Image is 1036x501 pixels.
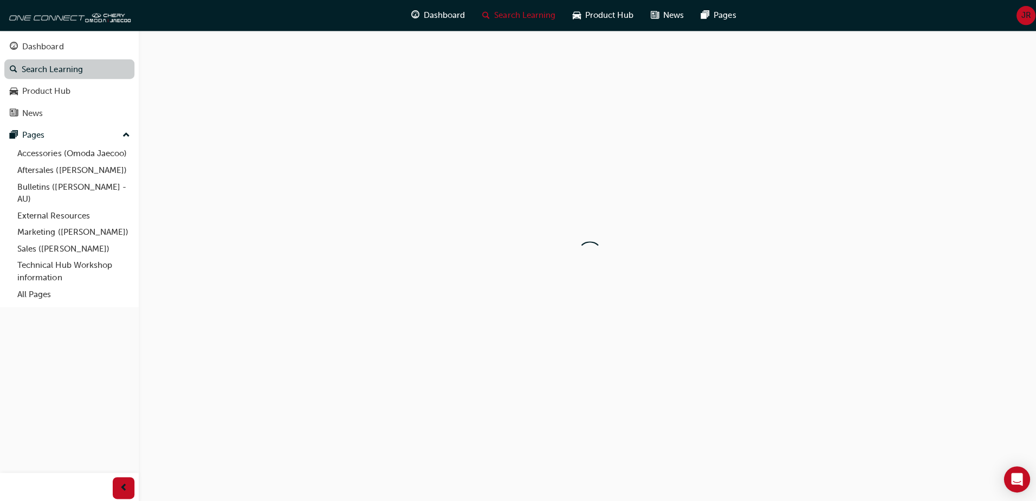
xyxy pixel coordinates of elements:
span: car-icon [570,9,578,22]
span: Dashboard [422,9,463,22]
span: Product Hub [582,9,630,22]
div: Product Hub [22,85,70,97]
a: Sales ([PERSON_NAME]) [13,240,134,256]
span: search-icon [10,65,17,74]
a: Accessories (Omoda Jaecoo) [13,145,134,162]
a: News [4,103,134,123]
a: Aftersales ([PERSON_NAME]) [13,161,134,178]
a: Bulletins ([PERSON_NAME] - AU) [13,178,134,207]
span: JR [1016,9,1026,22]
a: pages-iconPages [689,4,741,27]
a: guage-iconDashboard [400,4,471,27]
a: All Pages [13,285,134,301]
span: Search Learning [492,9,553,22]
span: pages-icon [698,9,706,22]
span: guage-icon [10,42,18,52]
span: up-icon [122,128,129,142]
span: news-icon [647,9,656,22]
a: External Resources [13,207,134,223]
button: Pages [4,125,134,145]
div: News [22,107,43,119]
span: News [660,9,681,22]
span: car-icon [10,86,18,96]
a: car-iconProduct Hub [561,4,639,27]
div: Pages [22,129,44,141]
a: Marketing ([PERSON_NAME]) [13,223,134,240]
span: search-icon [480,9,488,22]
button: DashboardSearch LearningProduct HubNews [4,35,134,125]
div: Open Intercom Messenger [999,464,1025,490]
span: Pages [710,9,733,22]
a: Technical Hub Workshop information [13,256,134,285]
span: prev-icon [119,479,127,493]
a: news-iconNews [639,4,689,27]
button: JR [1012,6,1031,25]
span: guage-icon [409,9,417,22]
a: Dashboard [4,37,134,57]
a: Product Hub [4,81,134,101]
div: Dashboard [22,41,63,53]
span: news-icon [10,108,18,118]
a: search-iconSearch Learning [471,4,561,27]
span: pages-icon [10,130,18,140]
img: oneconnect [5,4,130,26]
a: Search Learning [4,59,134,79]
